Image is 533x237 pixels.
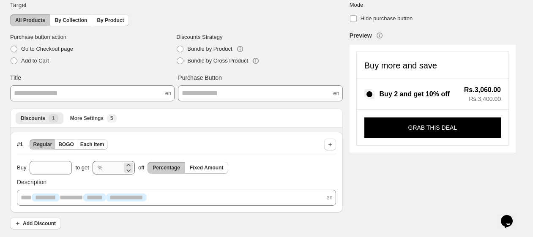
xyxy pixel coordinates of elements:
span: en [326,193,332,202]
span: All Products [15,17,45,24]
span: Hide purchase button [361,15,413,22]
span: Add to Cart [21,57,49,64]
span: Purchase Button [178,74,222,82]
span: to get [75,163,89,172]
span: Title [10,74,21,82]
span: 5 [110,115,113,122]
span: Go to Checkout page [21,46,73,52]
span: 1 [52,115,55,122]
span: Description [17,178,46,186]
span: Discounts [21,115,45,122]
span: Bundle by Cross Product [187,57,248,64]
span: Each Item [80,141,104,148]
button: BOGO [55,139,77,150]
button: GRAB THIS DEAL [364,117,501,138]
span: Percentage [153,164,180,171]
button: Fixed Amount [185,162,229,174]
span: off [138,163,144,172]
h4: Buy more and save [364,61,437,70]
h3: Preview [350,31,372,40]
span: Discounts Strategy [176,33,342,41]
span: Target [10,1,27,9]
button: Percentage [148,162,185,174]
button: By Collection [50,14,93,26]
span: Purchase button action [10,33,176,41]
iframe: chat widget [497,203,525,229]
span: Buy 2 and get 10% off [380,90,450,98]
span: By Product [97,17,124,24]
span: More Settings [70,115,104,122]
div: Total savings [456,87,501,102]
span: Mode [350,1,516,9]
span: # 1 [17,140,23,149]
span: Add Discount [23,220,56,227]
span: Bundle by Product [187,46,232,52]
span: en [333,89,339,98]
button: By Product [92,14,129,26]
button: Regular [30,139,55,150]
span: Fixed Amount [190,164,224,171]
span: By Collection [55,17,87,24]
input: Buy 2 and get 10% off [364,89,374,99]
span: Regular [33,141,52,148]
span: Buy [17,163,26,172]
div: % [98,163,103,172]
span: en [165,89,171,98]
button: Each Item [77,139,108,150]
span: Rs.3,400.00 [464,96,501,102]
button: All Products [10,14,50,26]
button: Add Discount [10,218,61,229]
span: BOGO [58,141,74,148]
span: Rs.3,060.00 [464,87,501,93]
